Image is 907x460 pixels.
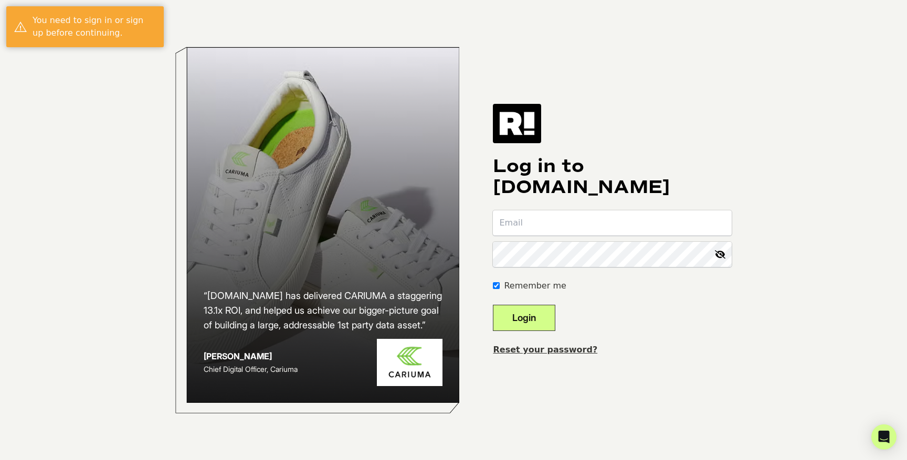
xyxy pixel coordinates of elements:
span: Chief Digital Officer, Cariuma [204,365,298,373]
div: You need to sign in or sign up before continuing. [33,14,156,39]
a: Reset your password? [493,345,597,355]
img: Retention.com [493,104,541,143]
h2: “[DOMAIN_NAME] has delivered CARIUMA a staggering 13.1x ROI, and helped us achieve our bigger-pic... [204,288,443,333]
h1: Log in to [DOMAIN_NAME] [493,156,732,198]
strong: [PERSON_NAME] [204,351,272,361]
img: Cariuma [377,339,442,387]
div: Open Intercom Messenger [871,424,897,450]
button: Login [493,305,555,331]
label: Remember me [504,280,566,292]
input: Email [493,210,732,236]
